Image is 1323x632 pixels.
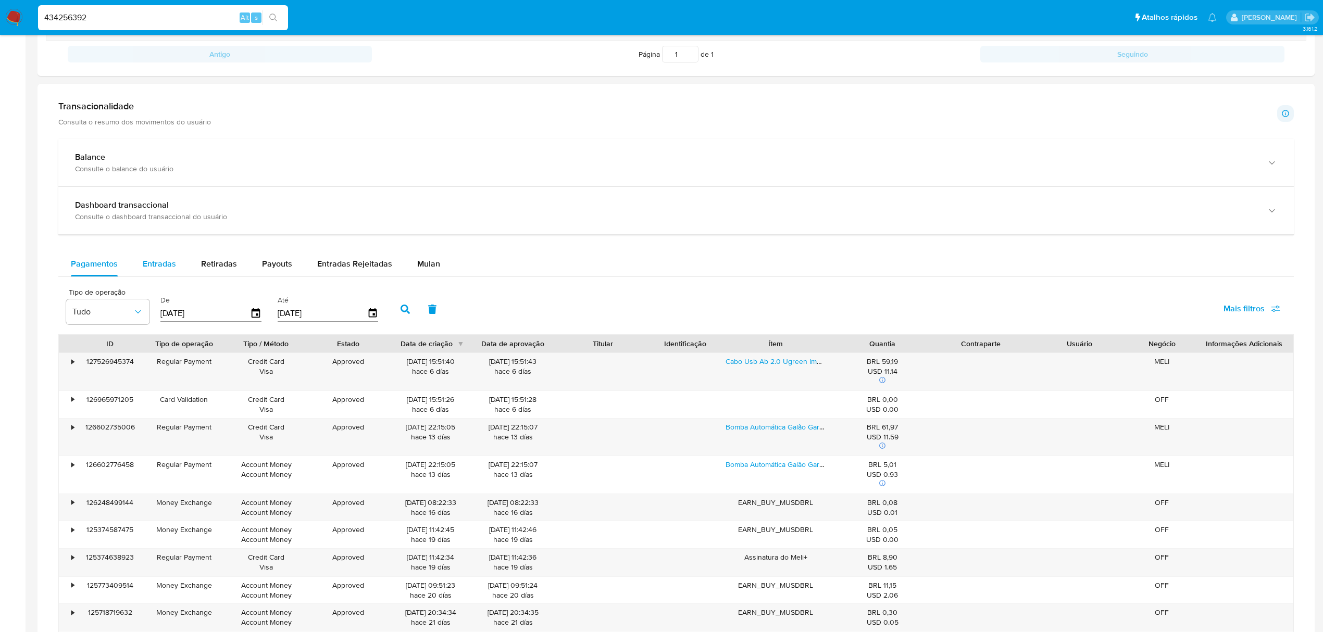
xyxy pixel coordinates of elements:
input: Pesquise usuários ou casos... [38,11,288,24]
span: Alt [241,12,249,22]
span: 3.161.2 [1303,24,1318,33]
span: 1 [711,49,714,59]
span: s [255,12,258,22]
button: Seguindo [980,46,1284,62]
button: Antigo [68,46,372,62]
a: Sair [1304,12,1315,23]
a: Notificações [1208,13,1217,22]
p: laisa.felismino@mercadolivre.com [1242,12,1301,22]
span: Atalhos rápidos [1142,12,1197,23]
button: search-icon [263,10,284,25]
span: Página de [639,46,714,62]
